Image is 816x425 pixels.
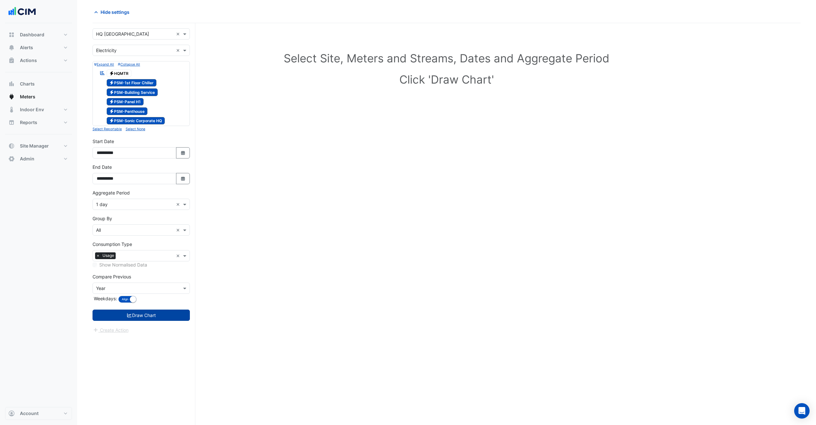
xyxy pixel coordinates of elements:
[126,127,145,131] small: Select None
[8,44,15,51] app-icon: Alerts
[5,54,72,67] button: Actions
[109,90,114,95] fa-icon: Electricity
[20,57,37,64] span: Actions
[109,109,114,113] fa-icon: Electricity
[176,201,182,208] span: Clear
[109,80,114,85] fa-icon: Electricity
[99,261,147,268] label: Show Normalised Data
[5,103,72,116] button: Indoor Env
[93,127,122,131] small: Select Reportable
[5,77,72,90] button: Charts
[5,90,72,103] button: Meters
[20,106,44,113] span: Indoor Env
[93,241,132,248] label: Consumption Type
[8,156,15,162] app-icon: Admin
[8,106,15,113] app-icon: Indoor Env
[107,69,132,77] span: HQMTR
[176,252,182,259] span: Clear
[5,407,72,420] button: Account
[8,5,37,18] img: Company Logo
[180,150,186,156] fa-icon: Select Date
[109,118,114,123] fa-icon: Electricity
[93,273,131,280] label: Compare Previous
[5,140,72,152] button: Site Manager
[176,31,182,37] span: Clear
[109,99,114,104] fa-icon: Electricity
[20,410,39,417] span: Account
[100,70,105,76] fa-icon: Reportable
[107,107,148,115] span: PSM-Penthouse
[93,164,112,170] label: End Date
[20,44,33,51] span: Alerts
[93,295,117,302] label: Weekdays:
[8,32,15,38] app-icon: Dashboard
[794,403,810,419] div: Open Intercom Messenger
[93,327,129,332] app-escalated-ticket-create-button: Please draw the charts first
[101,252,116,259] span: Usage
[20,119,37,126] span: Reports
[93,215,112,222] label: Group By
[8,143,15,149] app-icon: Site Manager
[118,61,140,67] button: Collapse All
[95,252,101,259] span: ×
[93,261,190,268] div: Selected meters/streams do not support normalisation
[5,41,72,54] button: Alerts
[20,156,34,162] span: Admin
[101,9,129,15] span: Hide settings
[93,310,190,321] button: Draw Chart
[93,189,130,196] label: Aggregate Period
[107,88,158,96] span: PSM-Building Service
[107,98,144,106] span: PSM-Panel H1
[93,6,134,18] button: Hide settings
[20,81,35,87] span: Charts
[20,32,44,38] span: Dashboard
[94,62,114,67] small: Expand All
[176,47,182,54] span: Clear
[93,126,122,132] button: Select Reportable
[20,143,49,149] span: Site Manager
[103,73,790,86] h1: Click 'Draw Chart'
[109,71,114,76] fa-icon: Electricity
[5,28,72,41] button: Dashboard
[176,227,182,233] span: Clear
[5,152,72,165] button: Admin
[5,116,72,129] button: Reports
[8,119,15,126] app-icon: Reports
[118,62,140,67] small: Collapse All
[107,79,157,87] span: PSM-1st Floor Chiller
[8,57,15,64] app-icon: Actions
[8,94,15,100] app-icon: Meters
[20,94,35,100] span: Meters
[107,117,165,125] span: PSM-Sonic Corporate HQ
[94,61,114,67] button: Expand All
[103,51,790,65] h1: Select Site, Meters and Streams, Dates and Aggregate Period
[180,176,186,181] fa-icon: Select Date
[126,126,145,132] button: Select None
[93,138,114,145] label: Start Date
[8,81,15,87] app-icon: Charts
